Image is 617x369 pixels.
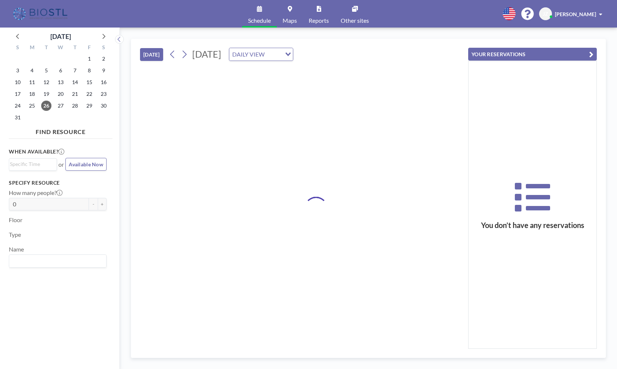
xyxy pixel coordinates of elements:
[192,48,221,59] span: [DATE]
[55,77,66,87] span: Wednesday, August 13, 2025
[69,161,103,167] span: Available Now
[12,77,23,87] span: Sunday, August 10, 2025
[84,89,94,99] span: Friday, August 22, 2025
[27,101,37,111] span: Monday, August 25, 2025
[70,65,80,76] span: Thursday, August 7, 2025
[140,48,163,61] button: [DATE]
[9,189,62,196] label: How many people?
[9,246,24,253] label: Name
[283,18,297,23] span: Maps
[10,160,53,168] input: Search for option
[9,159,57,170] div: Search for option
[555,11,596,17] span: [PERSON_NAME]
[89,198,98,210] button: -
[70,89,80,99] span: Thursday, August 21, 2025
[98,65,109,76] span: Saturday, August 9, 2025
[39,43,54,53] div: T
[12,7,70,21] img: organization-logo
[84,54,94,64] span: Friday, August 1, 2025
[9,125,112,135] h4: FIND RESOURCE
[50,31,71,41] div: [DATE]
[55,89,66,99] span: Wednesday, August 20, 2025
[9,216,22,224] label: Floor
[98,54,109,64] span: Saturday, August 2, 2025
[25,43,39,53] div: M
[309,18,329,23] span: Reports
[41,89,51,99] span: Tuesday, August 19, 2025
[341,18,369,23] span: Other sites
[12,112,23,123] span: Sunday, August 31, 2025
[58,161,64,168] span: or
[248,18,271,23] span: Schedule
[70,101,80,111] span: Thursday, August 28, 2025
[98,77,109,87] span: Saturday, August 16, 2025
[41,65,51,76] span: Tuesday, August 5, 2025
[9,255,106,267] div: Search for option
[9,180,107,186] h3: Specify resource
[9,231,21,238] label: Type
[84,65,94,76] span: Friday, August 8, 2025
[41,101,51,111] span: Tuesday, August 26, 2025
[11,43,25,53] div: S
[469,221,596,230] h3: You don’t have any reservations
[12,65,23,76] span: Sunday, August 3, 2025
[267,50,281,59] input: Search for option
[229,48,293,61] div: Search for option
[27,65,37,76] span: Monday, August 4, 2025
[54,43,68,53] div: W
[84,101,94,111] span: Friday, August 29, 2025
[98,89,109,99] span: Saturday, August 23, 2025
[468,48,597,61] button: YOUR RESERVATIONS
[55,101,66,111] span: Wednesday, August 27, 2025
[98,101,109,111] span: Saturday, August 30, 2025
[96,43,111,53] div: S
[10,256,102,266] input: Search for option
[27,77,37,87] span: Monday, August 11, 2025
[84,77,94,87] span: Friday, August 15, 2025
[27,89,37,99] span: Monday, August 18, 2025
[12,101,23,111] span: Sunday, August 24, 2025
[82,43,96,53] div: F
[231,50,266,59] span: DAILY VIEW
[12,89,23,99] span: Sunday, August 17, 2025
[68,43,82,53] div: T
[543,11,548,17] span: JZ
[65,158,107,171] button: Available Now
[55,65,66,76] span: Wednesday, August 6, 2025
[98,198,107,210] button: +
[70,77,80,87] span: Thursday, August 14, 2025
[41,77,51,87] span: Tuesday, August 12, 2025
